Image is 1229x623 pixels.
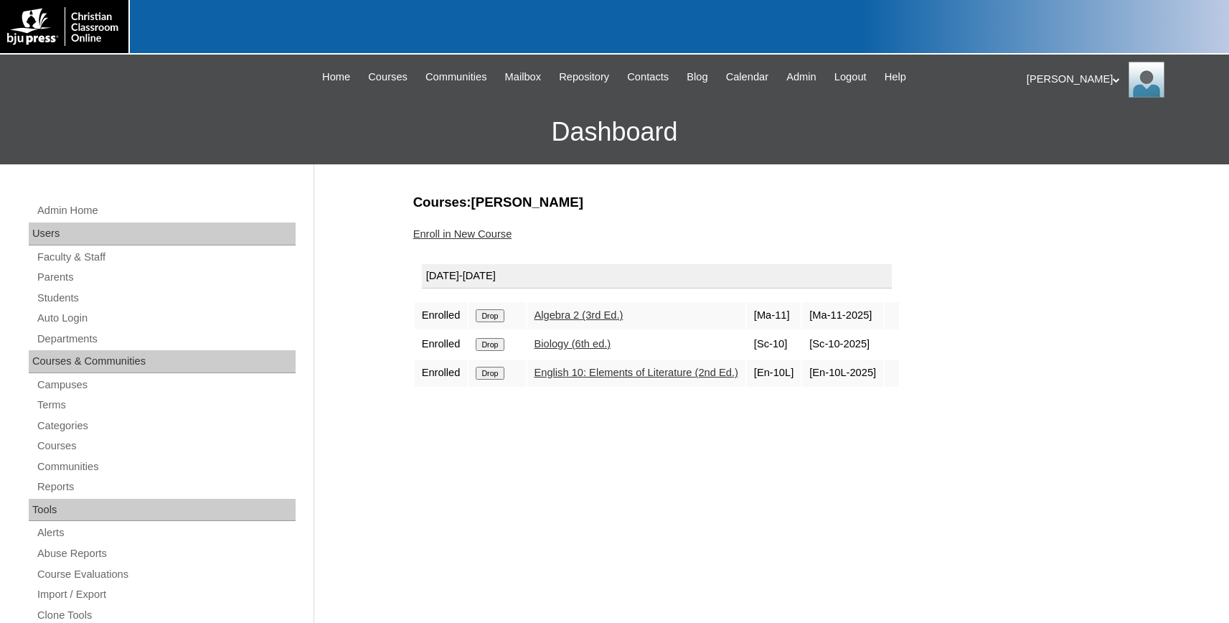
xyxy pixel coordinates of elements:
[719,69,776,85] a: Calendar
[1129,62,1164,98] img: Karen Lawton
[877,69,913,85] a: Help
[505,69,542,85] span: Mailbox
[679,69,715,85] a: Blog
[36,566,296,584] a: Course Evaluations
[36,289,296,307] a: Students
[747,331,801,358] td: [Sc-10]
[834,69,867,85] span: Logout
[29,499,296,522] div: Tools
[747,302,801,329] td: [Ma-11]
[802,302,883,329] td: [Ma-11-2025]
[476,338,504,351] input: Drop
[726,69,768,85] span: Calendar
[36,458,296,476] a: Communities
[36,376,296,394] a: Campuses
[476,309,504,322] input: Drop
[29,222,296,245] div: Users
[36,248,296,266] a: Faculty & Staff
[535,338,611,350] a: Biology (6th ed.)
[687,69,707,85] span: Blog
[476,367,504,380] input: Drop
[36,437,296,455] a: Courses
[627,69,669,85] span: Contacts
[7,100,1222,164] h3: Dashboard
[827,69,874,85] a: Logout
[535,309,623,321] a: Algebra 2 (3rd Ed.)
[36,268,296,286] a: Parents
[7,7,121,46] img: logo-white.png
[36,330,296,348] a: Departments
[36,478,296,496] a: Reports
[415,331,468,358] td: Enrolled
[36,545,296,563] a: Abuse Reports
[422,264,893,289] div: [DATE]-[DATE]
[36,396,296,414] a: Terms
[552,69,616,85] a: Repository
[413,193,1124,212] h3: Courses:[PERSON_NAME]
[498,69,549,85] a: Mailbox
[361,69,415,85] a: Courses
[559,69,609,85] span: Repository
[36,524,296,542] a: Alerts
[36,309,296,327] a: Auto Login
[322,69,350,85] span: Home
[425,69,487,85] span: Communities
[786,69,816,85] span: Admin
[802,360,883,387] td: [En-10L-2025]
[418,69,494,85] a: Communities
[535,367,738,378] a: English 10: Elements of Literature (2nd Ed.)
[36,586,296,604] a: Import / Export
[747,360,801,387] td: [En-10L]
[415,302,468,329] td: Enrolled
[368,69,408,85] span: Courses
[36,417,296,435] a: Categories
[413,228,512,240] a: Enroll in New Course
[1027,62,1215,98] div: [PERSON_NAME]
[802,331,883,358] td: [Sc-10-2025]
[415,360,468,387] td: Enrolled
[315,69,357,85] a: Home
[885,69,906,85] span: Help
[620,69,676,85] a: Contacts
[36,202,296,220] a: Admin Home
[779,69,824,85] a: Admin
[29,350,296,373] div: Courses & Communities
